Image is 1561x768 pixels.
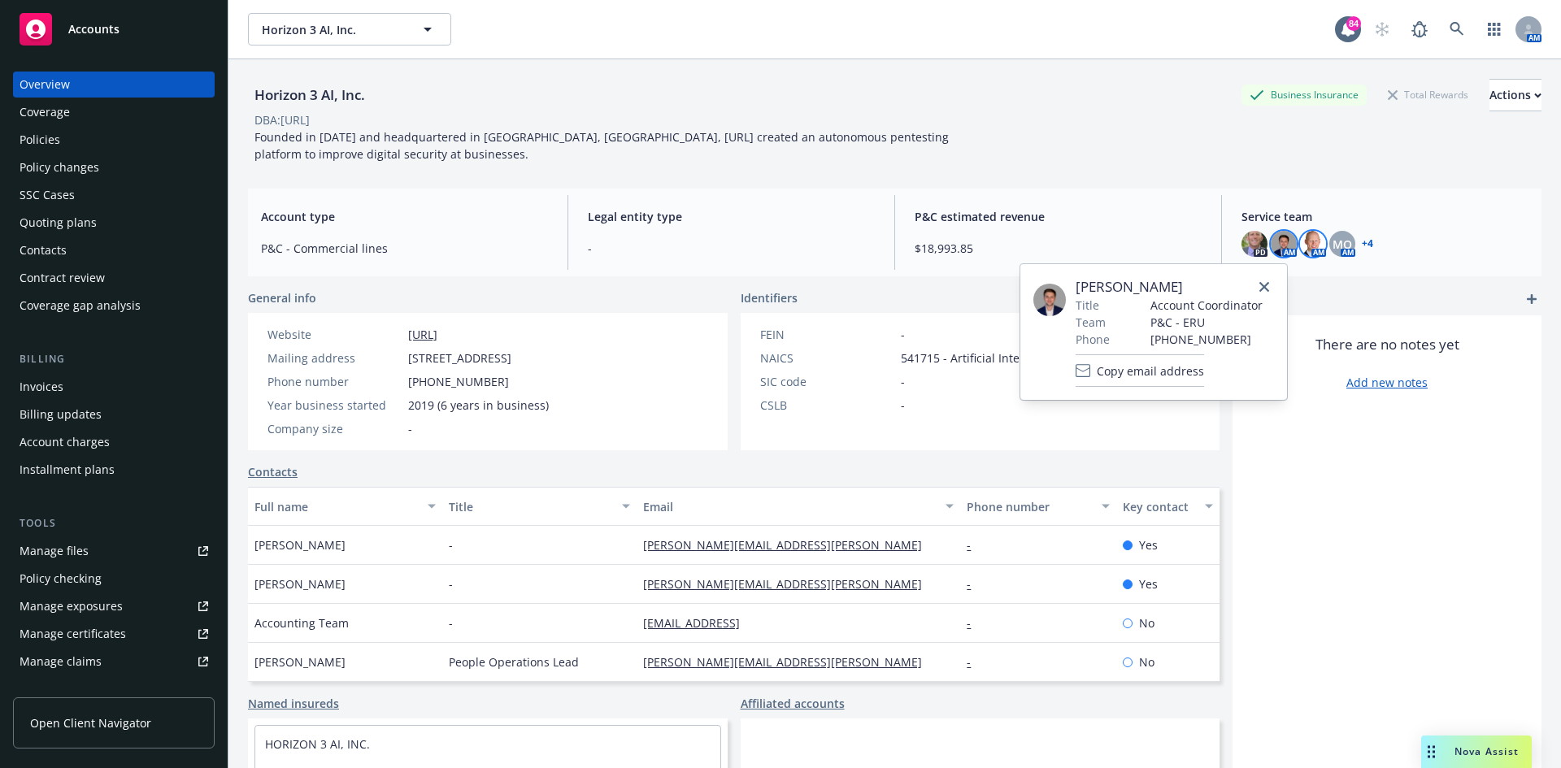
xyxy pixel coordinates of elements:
[1454,744,1519,758] span: Nova Assist
[1076,354,1204,387] button: Copy email address
[13,401,215,427] a: Billing updates
[449,536,453,553] span: -
[967,654,984,670] a: -
[741,289,798,306] span: Identifiers
[408,327,437,342] a: [URL]
[13,538,215,564] a: Manage files
[449,498,612,515] div: Title
[20,293,141,319] div: Coverage gap analysis
[760,373,894,390] div: SIC code
[1362,239,1373,249] a: +4
[967,615,984,631] a: -
[254,111,310,128] div: DBA: [URL]
[643,654,935,670] a: [PERSON_NAME][EMAIL_ADDRESS][PERSON_NAME]
[248,289,316,306] span: General info
[1241,85,1367,105] div: Business Insurance
[1489,80,1541,111] div: Actions
[1380,85,1476,105] div: Total Rewards
[1150,314,1263,331] span: P&C - ERU
[1421,735,1441,768] div: Drag to move
[1421,735,1532,768] button: Nova Assist
[1139,653,1154,670] span: No
[643,498,936,515] div: Email
[20,649,102,675] div: Manage claims
[20,265,105,291] div: Contract review
[1489,79,1541,111] button: Actions
[588,208,875,225] span: Legal entity type
[68,23,120,36] span: Accounts
[261,208,548,225] span: Account type
[1403,13,1436,46] a: Report a Bug
[20,154,99,180] div: Policy changes
[643,615,753,631] a: [EMAIL_ADDRESS]
[262,21,402,38] span: Horizon 3 AI, Inc.
[13,293,215,319] a: Coverage gap analysis
[248,487,442,526] button: Full name
[13,127,215,153] a: Policies
[442,487,637,526] button: Title
[20,676,96,702] div: Manage BORs
[1123,498,1195,515] div: Key contact
[13,566,215,592] a: Policy checking
[901,349,1062,367] span: 541715 - Artificial Intelligence
[254,498,418,515] div: Full name
[13,237,215,263] a: Contacts
[30,714,151,731] span: Open Client Navigator
[1139,614,1154,631] span: No
[248,13,451,46] button: Horizon 3 AI, Inc.
[248,695,339,712] a: Named insureds
[1150,331,1263,348] span: [PHONE_NUMBER]
[967,576,984,592] a: -
[248,463,298,480] a: Contacts
[1522,289,1541,309] a: add
[13,7,215,52] a: Accounts
[267,349,402,367] div: Mailing address
[760,326,894,343] div: FEIN
[20,538,89,564] div: Manage files
[1241,208,1528,225] span: Service team
[1346,16,1361,31] div: 84
[760,349,894,367] div: NAICS
[1033,284,1066,316] img: employee photo
[248,85,372,106] div: Horizon 3 AI, Inc.
[1300,231,1326,257] img: photo
[20,429,110,455] div: Account charges
[741,695,845,712] a: Affiliated accounts
[13,351,215,367] div: Billing
[265,736,370,752] a: HORIZON 3 AI, INC.
[901,397,905,414] span: -
[408,349,511,367] span: [STREET_ADDRESS]
[254,575,346,592] span: [PERSON_NAME]
[901,326,905,343] span: -
[13,182,215,208] a: SSC Cases
[267,420,402,437] div: Company size
[967,498,1091,515] div: Phone number
[1076,297,1099,314] span: Title
[408,373,509,390] span: [PHONE_NUMBER]
[254,614,349,631] span: Accounting Team
[408,397,549,414] span: 2019 (6 years in business)
[13,649,215,675] a: Manage claims
[20,210,97,236] div: Quoting plans
[1076,277,1263,297] span: [PERSON_NAME]
[267,326,402,343] div: Website
[20,457,115,483] div: Installment plans
[901,373,905,390] span: -
[960,487,1115,526] button: Phone number
[449,653,579,670] span: People Operations Lead
[1241,231,1267,257] img: photo
[13,72,215,98] a: Overview
[267,397,402,414] div: Year business started
[1333,236,1352,253] span: MQ
[13,593,215,619] a: Manage exposures
[20,182,75,208] div: SSC Cases
[254,536,346,553] span: [PERSON_NAME]
[643,576,935,592] a: [PERSON_NAME][EMAIL_ADDRESS][PERSON_NAME]
[967,537,984,553] a: -
[13,374,215,400] a: Invoices
[1346,374,1428,391] a: Add new notes
[1139,575,1158,592] span: Yes
[254,129,952,162] span: Founded in [DATE] and headquartered in [GEOGRAPHIC_DATA], [GEOGRAPHIC_DATA], [URL] created an aut...
[20,566,102,592] div: Policy checking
